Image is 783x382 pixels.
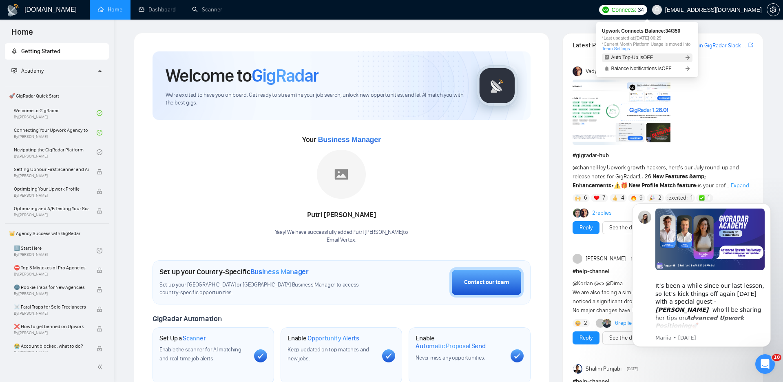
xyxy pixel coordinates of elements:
span: 7 [602,194,605,202]
span: GigRadar Automation [153,314,221,323]
span: fund-projection-screen [11,68,17,73]
span: Business Manager [318,135,380,144]
h1: Enable [288,334,359,342]
span: Shalini Punjabi [586,364,622,373]
span: ❌ How to get banned on Upwork [14,322,88,331]
a: Team Settings [602,46,630,51]
span: Optimizing and A/B Testing Your Scanner for Better Results [14,204,88,213]
a: 6replies [615,319,635,327]
span: @Korlan @<> @Dima We are also facing a similar issue. Over the past month, we’ve also noticed a s... [573,280,750,314]
span: lock [97,306,102,312]
h1: Welcome to [166,64,319,87]
span: Setting Up Your First Scanner and Auto-Bidder [14,165,88,173]
span: By [PERSON_NAME] [14,193,88,198]
span: Auto Top-Up is OFF [611,55,653,60]
span: 10 [772,354,781,361]
span: By [PERSON_NAME] [14,291,88,296]
img: ❤️ [594,195,599,201]
a: homeHome [98,6,122,13]
span: By [PERSON_NAME] [14,213,88,218]
span: @channel [573,164,597,171]
span: Academy [21,67,44,74]
img: logo [7,4,20,17]
a: Connecting Your Upwork Agency to GigRadarBy[PERSON_NAME] [14,124,97,142]
button: See the details [602,331,652,344]
a: searchScanner [192,6,222,13]
span: Latest Posts from the GigRadar Community [573,40,632,50]
span: [DATE] [627,365,638,373]
span: By [PERSON_NAME] [14,311,88,316]
img: Shalini Punjabi [573,364,582,374]
li: Getting Started [5,43,109,60]
span: Balance Notifications is OFF [611,66,672,71]
span: bell [604,66,609,71]
span: By [PERSON_NAME] [14,173,88,178]
span: 😭 Account blocked: what to do? [14,342,88,350]
span: Connects: [611,5,636,14]
span: We're excited to have you on board. Get ready to streamline your job search, unlock new opportuni... [166,91,464,107]
span: Upwork Connects Balance: 34 / 350 [602,29,692,33]
p: Email Vertex . [275,236,408,244]
span: Vadym [586,67,602,76]
span: *Last updated at: [DATE] 06:29 [602,36,692,40]
span: By [PERSON_NAME] [14,331,88,335]
img: 👍 [612,195,618,201]
span: check-circle [97,130,102,135]
span: lock [97,267,102,273]
a: setting [767,7,780,13]
span: Business Manager [250,267,309,276]
a: Reply [580,223,593,232]
span: double-left [97,363,105,371]
span: user [654,7,660,13]
span: Optimizing Your Upwork Profile [14,185,88,193]
img: F09AC4U7ATU-image.png [573,80,670,145]
button: See the details [602,221,652,234]
a: Navigating the GigRadar PlatformBy[PERSON_NAME] [14,143,97,161]
span: Opportunity Alerts [307,334,359,342]
span: Scanner [183,334,206,342]
img: Vadym [573,67,582,76]
code: 1.26 [638,173,652,180]
span: Academy [11,67,44,74]
span: By [PERSON_NAME] [14,272,88,277]
button: Reply [573,331,599,344]
strong: New Profile Match feature: [629,182,698,189]
a: export [748,41,753,49]
span: export [748,42,753,48]
span: Expand [731,182,749,189]
span: ☠️ Fatal Traps for Solo Freelancers [14,303,88,311]
span: 6 [584,194,587,202]
img: gigradar-logo.png [477,65,518,106]
div: Putri [PERSON_NAME] [275,208,408,222]
span: check-circle [97,110,102,116]
h1: Set up your Country-Specific [159,267,309,276]
span: By [PERSON_NAME] [14,350,88,355]
h1: Enable [416,334,504,350]
img: Viktor Ostashevskyi [602,319,611,328]
img: 🥺 [575,320,581,326]
a: See the details [609,223,645,232]
span: Getting Started [21,48,60,55]
h1: # help-channel [573,267,753,276]
button: Reply [573,221,599,234]
div: Contact our team [464,278,509,287]
span: lock [97,326,102,332]
span: lock [97,346,102,351]
span: ⛔ Top 3 Mistakes of Pro Agencies [14,264,88,272]
button: Contact our team [449,267,524,298]
span: GigRadar [252,64,319,87]
span: arrow-right [685,55,690,60]
a: 2replies [592,209,612,217]
img: 🙌 [575,195,581,201]
span: lock [97,208,102,214]
span: 🌚 Rookie Traps for New Agencies [14,283,88,291]
span: 34 [638,5,644,14]
a: Welcome to GigRadarBy[PERSON_NAME] [14,104,97,122]
span: Home [5,26,40,43]
a: Reply [580,333,593,342]
div: Yaay! We have successfully added Putri [PERSON_NAME] to [275,229,408,244]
